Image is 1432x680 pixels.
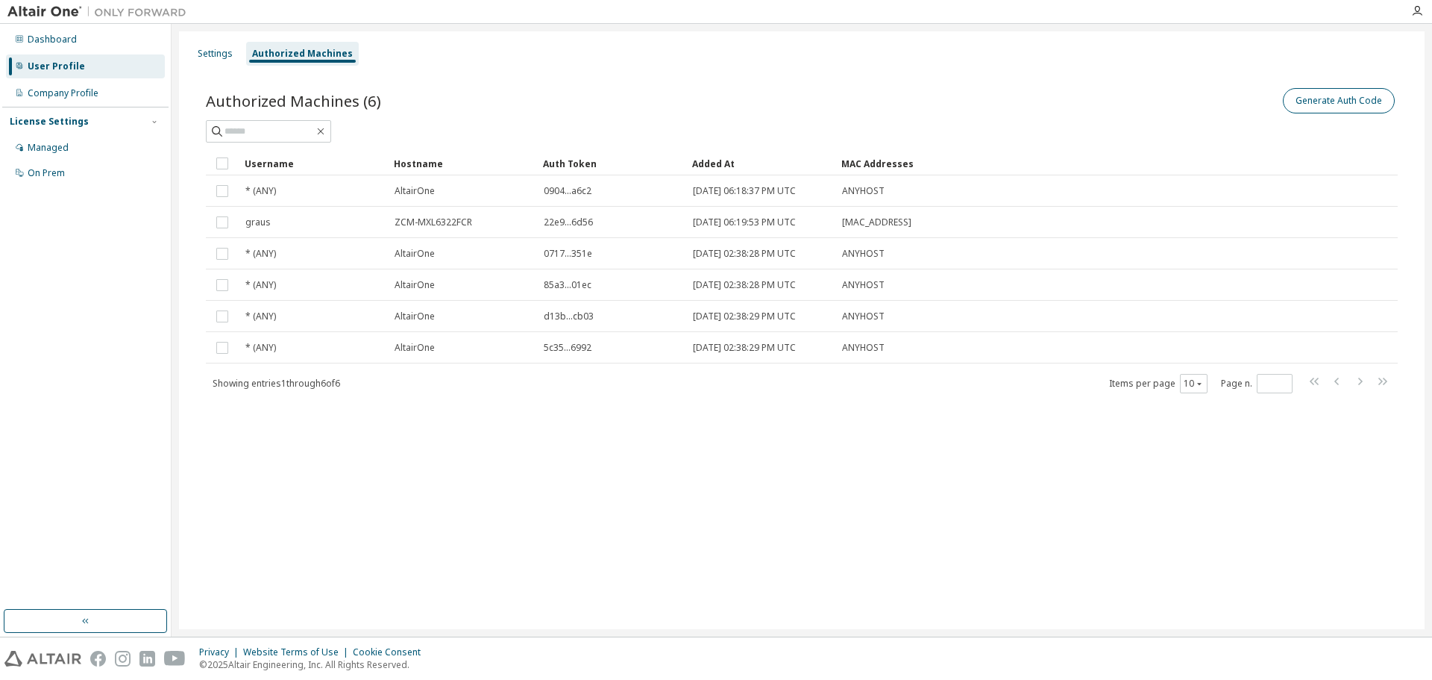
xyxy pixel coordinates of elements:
span: * (ANY) [245,342,276,354]
div: Auth Token [543,152,680,175]
span: [DATE] 02:38:28 PM UTC [693,248,796,260]
span: 85a3...01ec [544,279,591,291]
span: AltairOne [395,342,435,354]
div: Website Terms of Use [243,646,353,658]
img: youtube.svg [164,651,186,667]
span: AltairOne [395,185,435,197]
img: instagram.svg [115,651,131,667]
span: graus [245,216,271,228]
span: 5c35...6992 [544,342,591,354]
div: Username [245,152,382,175]
span: Showing entries 1 through 6 of 6 [213,377,340,390]
span: ANYHOST [842,185,885,197]
div: Dashboard [28,34,77,46]
div: MAC Addresses [841,152,1241,175]
span: * (ANY) [245,185,276,197]
span: [DATE] 02:38:29 PM UTC [693,311,796,322]
span: AltairOne [395,311,435,322]
p: © 2025 Altair Engineering, Inc. All Rights Reserved. [199,658,430,671]
span: Page n. [1221,374,1293,393]
span: AltairOne [395,248,435,260]
button: Generate Auth Code [1283,88,1395,113]
span: 0904...a6c2 [544,185,591,197]
div: Authorized Machines [252,48,353,60]
span: [DATE] 06:18:37 PM UTC [693,185,796,197]
img: linkedin.svg [139,651,155,667]
div: Cookie Consent [353,646,430,658]
span: [DATE] 06:19:53 PM UTC [693,216,796,228]
img: altair_logo.svg [4,651,81,667]
span: * (ANY) [245,311,276,322]
span: [DATE] 02:38:28 PM UTC [693,279,796,291]
div: Privacy [199,646,243,658]
div: Managed [28,142,69,154]
span: Items per page [1109,374,1208,393]
span: ZCM-MXL6322FCR [395,216,472,228]
span: d13b...cb03 [544,311,594,322]
span: ANYHOST [842,248,885,260]
div: License Settings [10,116,89,128]
span: ANYHOST [842,342,885,354]
span: [DATE] 02:38:29 PM UTC [693,342,796,354]
button: 10 [1184,378,1204,390]
div: On Prem [28,167,65,179]
div: Settings [198,48,233,60]
span: AltairOne [395,279,435,291]
span: ANYHOST [842,279,885,291]
span: * (ANY) [245,248,276,260]
div: Hostname [394,152,531,175]
img: facebook.svg [90,651,106,667]
img: Altair One [7,4,194,19]
span: ANYHOST [842,311,885,322]
div: Company Profile [28,87,98,99]
span: 0717...351e [544,248,592,260]
span: [MAC_ADDRESS] [842,216,911,228]
span: * (ANY) [245,279,276,291]
span: Authorized Machines (6) [206,90,381,111]
span: 22e9...6d56 [544,216,593,228]
div: User Profile [28,60,85,72]
div: Added At [692,152,829,175]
